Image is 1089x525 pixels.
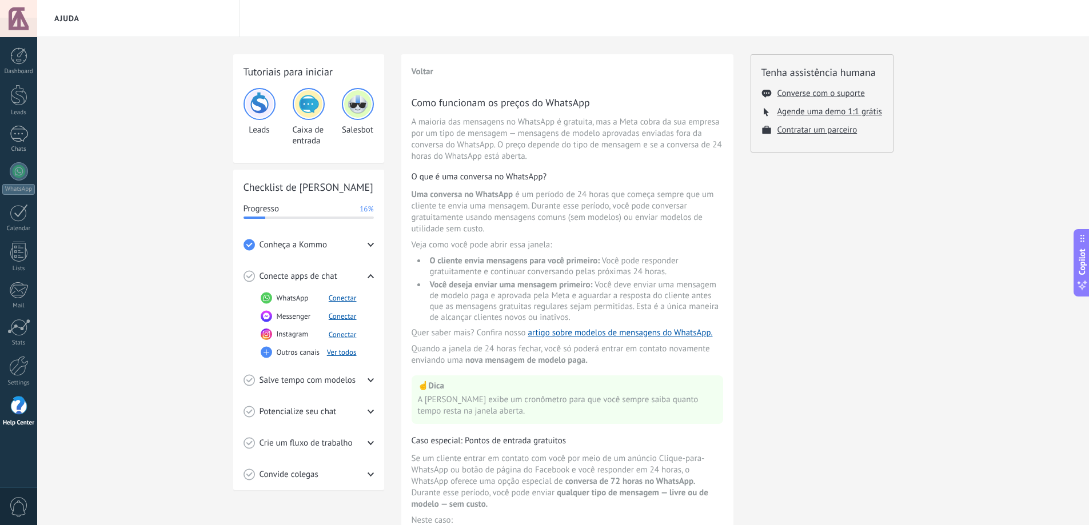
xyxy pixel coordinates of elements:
[412,189,513,200] span: Uma conversa no WhatsApp
[2,379,35,387] div: Settings
[260,406,337,418] span: Potencialize seu chat
[260,239,327,251] span: Conheça a Kommo
[277,311,311,322] span: Messenger
[412,487,708,510] span: qualquer tipo de mensagem — livre ou de modelo — sem custo.
[418,380,717,391] p: ☝️ Dica
[2,339,35,347] div: Stats
[412,343,723,366] span: Quando a janela de 24 horas fechar, você só poderá entrar em contato novamente enviando uma
[430,255,600,266] span: O cliente envia mensagens para você primeiro:
[244,180,374,194] h2: Checklist de [PERSON_NAME]
[412,95,723,110] h3: Como funcionam os preços do WhatsApp
[360,203,373,215] span: 16%
[426,279,723,323] li: Você deve enviar uma mensagem de modelo paga e aprovada pela Meta e aguardar a resposta do client...
[329,293,357,303] button: Conectar
[528,327,713,338] a: artigo sobre modelos de mensagens do WhatsApp.
[277,347,320,358] span: Outros canais
[277,328,309,340] span: Instagram
[2,225,35,233] div: Calendar
[329,311,357,321] button: Conectar
[777,106,882,117] button: Agende uma demo 1:1 grátis
[412,117,723,162] span: A maioria das mensagens no WhatsApp é gratuita, mas a Meta cobra da sua empresa por um tipo de me...
[2,419,35,427] div: Help Center
[412,435,723,446] h3: Caso especial: Pontos de entrada gratuitos
[565,476,696,487] span: conversa de 72 horas no WhatsApp.
[244,65,374,79] h2: Tutoriais para iniciar
[342,88,374,146] div: Salesbot
[412,327,723,339] span: Quer saber mais? Confira nosso
[2,109,35,117] div: Leads
[412,171,723,182] h3: O que é uma conversa no WhatsApp?
[2,302,35,310] div: Mail
[2,68,35,75] div: Dashboard
[412,66,433,77] button: Voltar
[777,125,857,135] button: Contratar um parceiro
[430,279,593,290] span: Você deseja enviar uma mensagem primeiro:
[2,184,35,195] div: WhatsApp
[244,203,279,215] span: Progresso
[2,146,35,153] div: Chats
[426,255,723,277] li: Você pode responder gratuitamente e continuar conversando pelas próximas 24 horas.
[1076,249,1088,275] span: Copilot
[244,88,276,146] div: Leads
[465,355,588,366] span: nova mensagem de modelo paga.
[418,394,717,417] span: A [PERSON_NAME] exibe um cronômetro para que você sempre saiba quanto tempo resta na janela aberta.
[761,65,883,79] h2: Tenha assistência humana
[412,239,723,251] span: Veja como você pode abrir essa janela:
[293,88,325,146] div: Caixa de entrada
[277,292,309,304] span: WhatsApp
[260,271,337,282] span: Conecte apps de chat
[412,189,723,235] span: é um período de 24 horas que começa sempre que um cliente te envia uma mensagem. Durante esse per...
[260,469,318,480] span: Convide colegas
[327,347,357,357] button: Ver todos
[329,330,357,339] button: Conectar
[260,375,356,386] span: Salve tempo com modelos
[260,438,353,449] span: Crie um fluxo de trabalho
[2,265,35,272] div: Lists
[412,453,723,510] span: Se um cliente entrar em contato com você por meio de um anúncio Clique-para-WhatsApp ou botão de ...
[777,88,865,99] button: Converse com o suporte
